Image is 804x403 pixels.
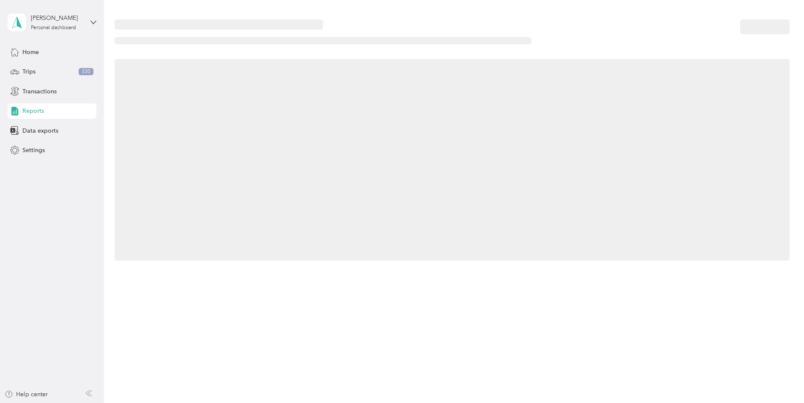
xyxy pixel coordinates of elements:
span: Trips [22,67,36,76]
span: Home [22,48,39,57]
span: 330 [79,68,93,76]
button: Help center [5,390,48,399]
div: [PERSON_NAME] [31,14,84,22]
span: Data exports [22,126,58,135]
span: Reports [22,106,44,115]
iframe: Everlance-gr Chat Button Frame [757,356,804,403]
span: Settings [22,146,45,155]
span: Transactions [22,87,57,96]
div: Personal dashboard [31,25,76,30]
